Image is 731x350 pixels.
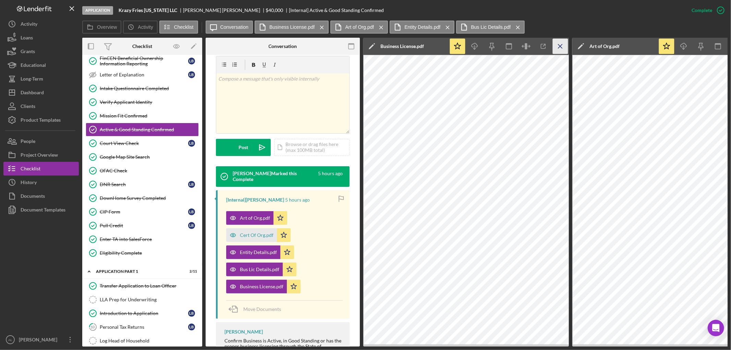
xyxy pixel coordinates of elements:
label: Conversation [220,24,249,30]
a: Intake Questionnaire Completed [86,82,199,95]
div: Personal Tax Returns [100,324,188,330]
div: DNR Search [100,182,188,187]
button: Project Overview [3,148,79,162]
div: Intake Questionnaire Completed [100,86,198,91]
div: Mission Fit Confirmed [100,113,198,119]
div: DownHome Survey Completed [100,195,198,201]
button: Bus Lic Details.pdf [456,21,525,34]
div: L B [188,181,195,188]
button: Activity [123,21,157,34]
div: L B [188,222,195,229]
a: Pull CreditLB [86,219,199,232]
button: Post [216,139,271,156]
div: Eligibility Complete [100,250,198,256]
div: CIP Form [100,209,188,215]
time: 2025-10-08 17:57 [318,171,343,182]
label: Business License.pdf [269,24,315,30]
button: Educational [3,58,79,72]
div: [Internal] [PERSON_NAME] [226,197,284,203]
button: Loans [3,31,79,45]
div: LLA Prep for Underwriting [100,297,198,302]
div: [PERSON_NAME] [17,333,62,348]
div: Court View Check [100,141,188,146]
button: Long-Term [3,72,79,86]
div: Business License.pdf [240,284,283,289]
div: Complete [692,3,712,17]
button: Checklist [3,162,79,176]
button: Art of Org.pdf [330,21,388,34]
button: Business License.pdf [255,21,329,34]
div: Enter TA into SalesForce [100,237,198,242]
div: OFAC Check [100,168,198,173]
div: Open Intercom Messenger [708,320,724,336]
div: Application Part 1 [96,269,180,274]
button: Documents [3,189,79,203]
a: Letter of ExplanationLB [86,68,199,82]
div: Log Head of Household [100,338,198,343]
button: Clients [3,99,79,113]
a: Active & Good Standing Confirmed [86,123,199,136]
div: Activity [21,17,37,33]
button: Conversation [206,21,253,34]
a: Verify Applicant Identity [86,95,199,109]
button: Cert Of Org.pdf [226,228,291,242]
div: L B [188,208,195,215]
button: Bus Lic Details.pdf [226,263,296,276]
button: Entity Details.pdf [390,21,454,34]
div: History [21,176,37,191]
button: AL[PERSON_NAME] [3,333,79,347]
div: L B [188,140,195,147]
button: Checklist [159,21,198,34]
button: Art of Org.pdf [226,211,287,225]
div: Product Templates [21,113,61,129]
div: Pull Credit [100,223,188,228]
button: Activity [3,17,79,31]
div: Grants [21,45,35,60]
a: Grants [3,45,79,58]
div: Application [82,6,113,15]
div: L B [188,324,195,330]
div: [PERSON_NAME] Marked this Complete [233,171,317,182]
label: Bus Lic Details.pdf [471,24,511,30]
div: Checklist [21,162,40,177]
a: Google Map Site Search [86,150,199,164]
a: FinCEN Beneficial Ownership Information ReportingLB [86,54,199,68]
div: Conversation [269,44,297,49]
div: Verify Applicant Identity [100,99,198,105]
tspan: 10 [91,325,95,329]
div: [PERSON_NAME] [224,329,263,335]
button: Document Templates [3,203,79,217]
label: Activity [138,24,153,30]
div: Introduction to Application [100,311,188,316]
a: History [3,176,79,189]
a: CIP FormLB [86,205,199,219]
a: Enter TA into SalesForce [86,232,199,246]
button: Dashboard [3,86,79,99]
a: 10Personal Tax ReturnsLB [86,320,199,334]
a: Product Templates [3,113,79,127]
div: Art of Org.pdf [589,44,620,49]
a: Court View CheckLB [86,136,199,150]
div: Clients [21,99,35,115]
div: [PERSON_NAME] [PERSON_NAME] [183,8,266,13]
div: Art of Org.pdf [240,215,270,221]
div: Document Templates [21,203,65,218]
div: Educational [21,58,46,74]
label: Entity Details.pdf [404,24,440,30]
b: Krazy Fries [US_STATE] LLC [119,8,177,13]
div: Transfer Application to Loan Officer [100,283,198,289]
div: FinCEN Beneficial Ownership Information Reporting [100,56,188,67]
div: People [21,134,35,150]
span: Move Documents [243,306,281,312]
button: Business License.pdf [226,280,301,293]
div: Active & Good Standing Confirmed [100,127,198,132]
